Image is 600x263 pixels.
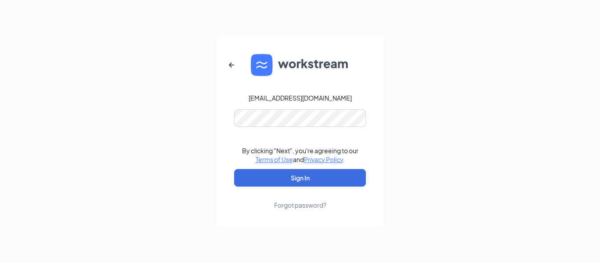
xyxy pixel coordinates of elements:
button: Sign In [234,169,366,187]
a: Forgot password? [274,187,326,209]
div: Forgot password? [274,201,326,209]
svg: ArrowLeftNew [226,60,237,70]
div: [EMAIL_ADDRESS][DOMAIN_NAME] [249,94,352,102]
a: Privacy Policy [304,155,343,163]
a: Terms of Use [256,155,293,163]
div: By clicking "Next", you're agreeing to our and . [242,146,358,164]
img: WS logo and Workstream text [251,54,349,76]
button: ArrowLeftNew [221,54,242,76]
